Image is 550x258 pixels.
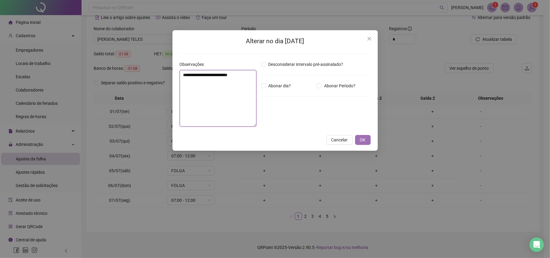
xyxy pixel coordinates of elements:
button: OK [355,135,371,145]
div: Open Intercom Messenger [529,237,544,252]
h2: Alterar no dia [DATE] [180,36,371,46]
span: Cancelar [331,137,348,143]
button: Close [365,34,374,44]
button: Cancelar [326,135,353,145]
span: OK [360,137,366,143]
span: Abonar Período? [322,82,358,89]
span: Desconsiderar intervalo pré-assinalado? [266,61,346,68]
span: Abonar dia? [266,82,294,89]
span: close [367,36,372,41]
label: Observações [180,61,208,68]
